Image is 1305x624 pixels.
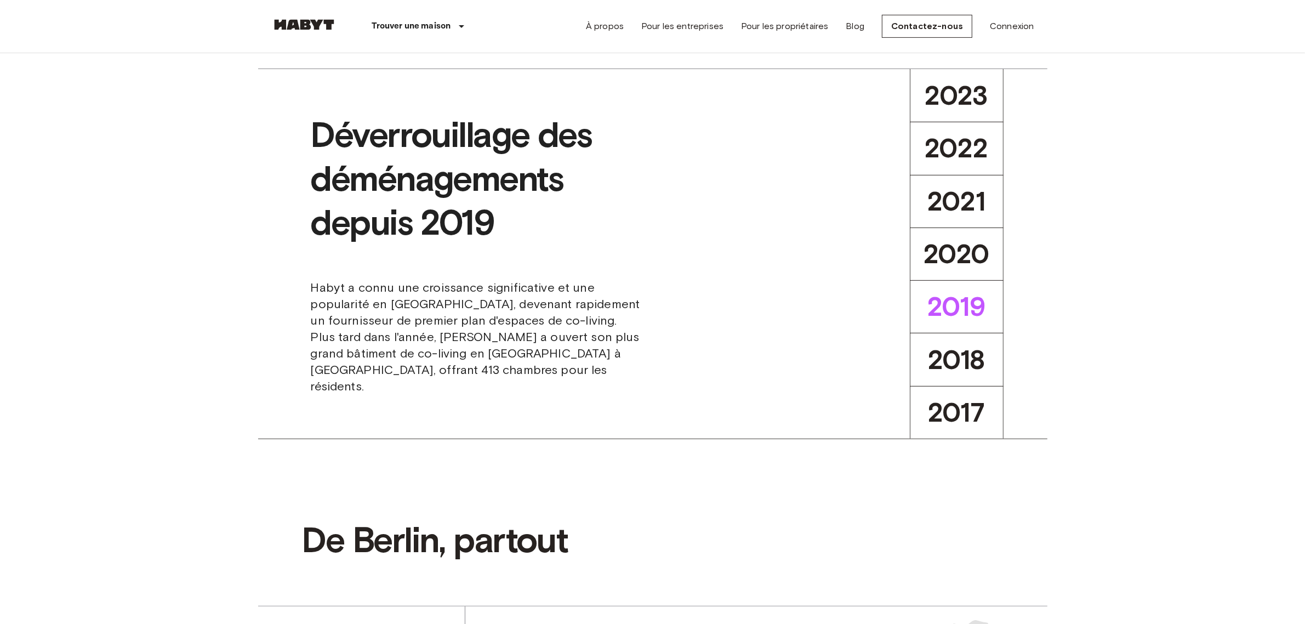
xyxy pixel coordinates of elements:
button: 2022 [910,122,1004,174]
a: Blog [846,20,864,33]
button: 2020 [910,228,1004,280]
button: 2018 [910,333,1004,385]
button: 2017 [910,386,1004,439]
span: 2019 [927,291,986,323]
span: Habyt a connu une croissance significative et une popularité en [GEOGRAPHIC_DATA], devenant rapid... [311,280,644,395]
button: 2021 [910,175,1004,228]
span: De Berlin, partout [302,518,1004,562]
p: Trouver une maison [372,20,451,33]
span: Déverrouillage des déménagements depuis 2019 [311,113,644,280]
a: Pour les propriétaires [741,20,828,33]
span: 2023 [925,80,988,112]
a: Connexion [990,20,1034,33]
button: 2023 [910,69,1004,122]
span: 2021 [927,185,986,218]
a: Contactez-nous [882,15,972,38]
button: 2019 [910,280,1004,333]
span: 2022 [925,132,989,164]
img: Habyt [271,19,337,30]
a: À propos [586,20,624,33]
span: 2018 [928,344,985,376]
a: Pour les entreprises [641,20,723,33]
span: 2017 [928,396,985,429]
span: 2020 [924,238,990,270]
